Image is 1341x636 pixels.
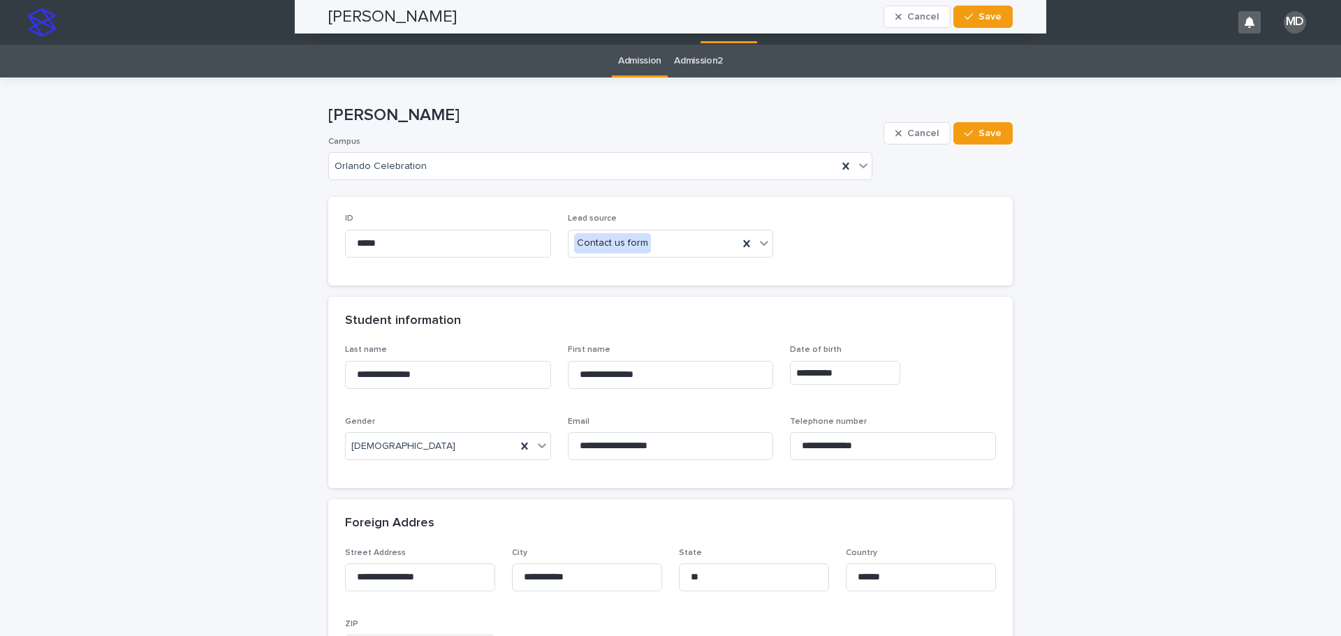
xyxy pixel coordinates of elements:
[335,161,427,172] span: Orlando Celebration
[328,105,878,126] p: [PERSON_NAME]
[345,620,358,628] span: ZIP
[568,417,589,426] span: Email
[345,313,461,329] h2: Student information
[1284,11,1306,34] div: MD
[512,549,527,557] span: City
[28,8,56,36] img: stacker-logo-s-only.png
[568,346,610,354] span: First name
[674,45,723,77] a: Admission2
[907,128,939,138] span: Cancel
[884,122,951,145] button: Cancel
[345,214,353,223] span: ID
[345,346,387,354] span: Last name
[345,417,375,426] span: Gender
[979,128,1002,138] span: Save
[790,346,842,354] span: Date of birth
[846,549,877,557] span: Country
[328,138,360,146] span: Campus
[790,417,867,426] span: Telephone number
[574,233,651,253] div: Contact us form
[618,45,661,77] a: Admission
[953,122,1013,145] button: Save
[345,516,434,531] h2: Foreign Addres
[345,549,406,557] span: Street Address
[351,439,455,454] span: [DEMOGRAPHIC_DATA]
[568,214,617,223] span: Lead source
[679,549,702,557] span: State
